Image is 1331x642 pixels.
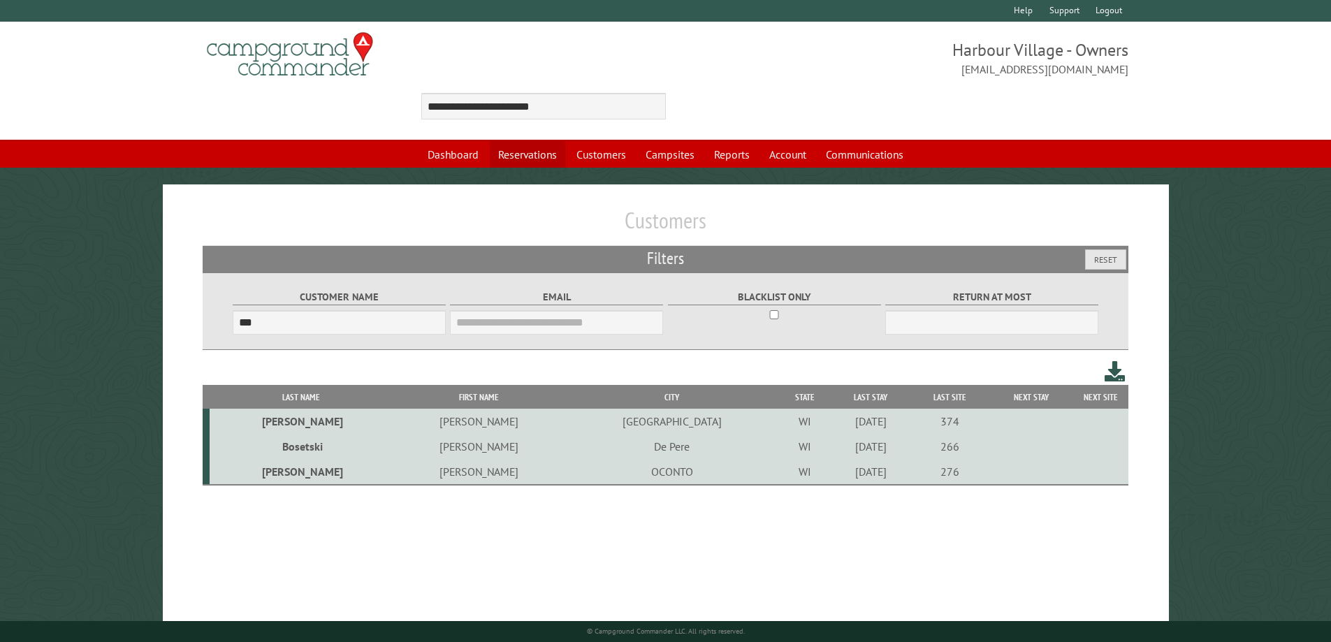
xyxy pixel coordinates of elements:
a: Account [761,141,815,168]
td: OCONTO [565,459,779,485]
a: Reservations [490,141,565,168]
td: [PERSON_NAME] [393,459,565,485]
th: State [779,385,831,409]
h2: Filters [203,246,1129,272]
div: [DATE] [833,439,909,453]
td: [GEOGRAPHIC_DATA] [565,409,779,434]
td: 374 [910,409,989,434]
a: Download this customer list (.csv) [1105,358,1125,384]
td: WI [779,409,831,434]
td: 266 [910,434,989,459]
a: Dashboard [419,141,487,168]
th: Last Site [910,385,989,409]
div: [DATE] [833,414,909,428]
th: First Name [393,385,565,409]
td: [PERSON_NAME] [393,409,565,434]
th: City [565,385,779,409]
td: Bosetski [210,434,393,459]
small: © Campground Commander LLC. All rights reserved. [587,627,745,636]
td: [PERSON_NAME] [210,459,393,485]
td: WI [779,459,831,485]
label: Email [450,289,663,305]
td: De Pere [565,434,779,459]
label: Return at most [885,289,1098,305]
div: [DATE] [833,465,909,479]
a: Campsites [637,141,703,168]
td: 276 [910,459,989,485]
label: Blacklist only [668,289,881,305]
button: Reset [1085,249,1126,270]
img: Campground Commander [203,27,377,82]
td: WI [779,434,831,459]
a: Reports [706,141,758,168]
h1: Customers [203,207,1129,245]
a: Customers [568,141,634,168]
th: Last Name [210,385,393,409]
td: [PERSON_NAME] [393,434,565,459]
a: Communications [817,141,912,168]
th: Last Stay [831,385,911,409]
th: Next Stay [989,385,1072,409]
th: Next Site [1072,385,1128,409]
label: Customer Name [233,289,446,305]
td: [PERSON_NAME] [210,409,393,434]
span: Harbour Village - Owners [EMAIL_ADDRESS][DOMAIN_NAME] [666,38,1129,78]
